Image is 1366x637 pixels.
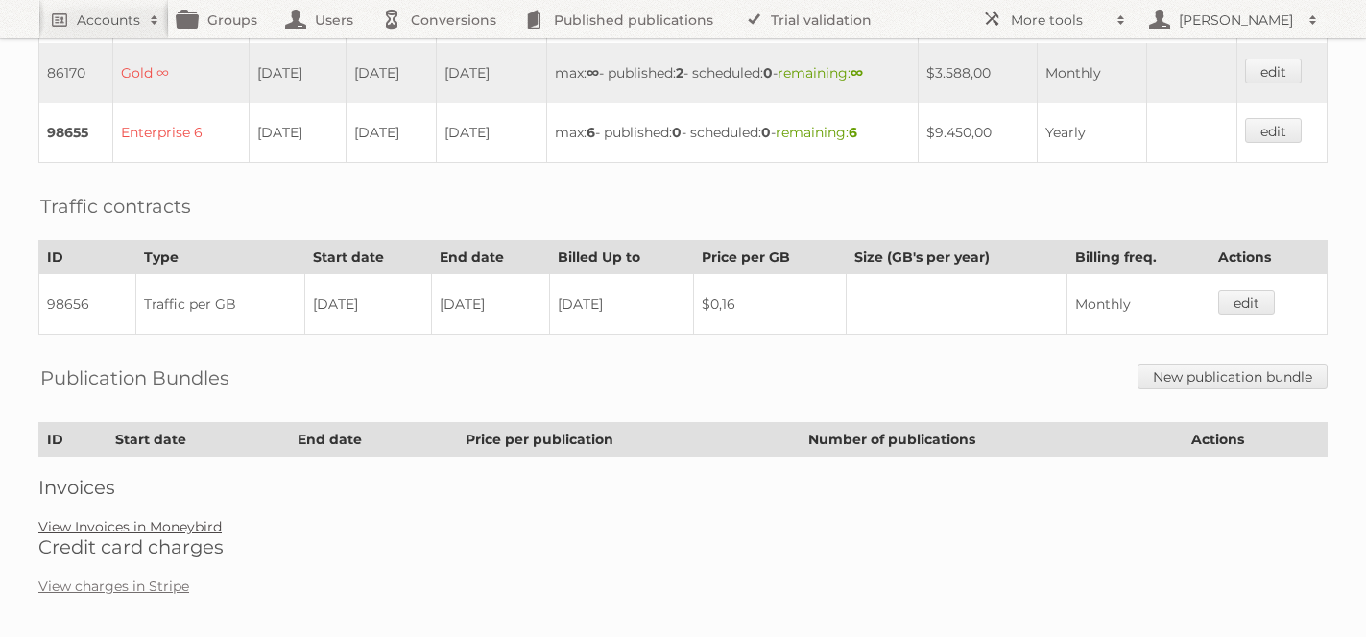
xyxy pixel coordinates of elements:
[135,274,304,335] td: Traffic per GB
[135,241,304,274] th: Type
[107,423,289,457] th: Start date
[549,241,693,274] th: Billed Up to
[436,43,546,103] td: [DATE]
[39,274,136,335] td: 98656
[587,124,595,141] strong: 6
[250,43,347,103] td: [DATE]
[250,103,347,163] td: [DATE]
[1183,423,1327,457] th: Actions
[1245,59,1302,83] a: edit
[77,11,140,30] h2: Accounts
[693,274,846,335] td: $0,16
[436,103,546,163] td: [DATE]
[1210,241,1327,274] th: Actions
[801,423,1184,457] th: Number of publications
[1038,43,1147,103] td: Monthly
[39,241,136,274] th: ID
[112,103,249,163] td: Enterprise 6
[38,535,1328,558] h2: Credit card charges
[38,578,189,595] a: View charges in Stripe
[778,64,863,82] span: remaining:
[39,43,113,103] td: 86170
[1011,11,1107,30] h2: More tools
[458,423,801,457] th: Price per publication
[112,43,249,103] td: Gold ∞
[693,241,846,274] th: Price per GB
[432,241,549,274] th: End date
[763,64,773,82] strong: 0
[1138,364,1328,389] a: New publication bundle
[1245,118,1302,143] a: edit
[546,43,918,103] td: max: - published: - scheduled: -
[851,64,863,82] strong: ∞
[304,241,432,274] th: Start date
[39,103,113,163] td: 98655
[676,64,683,82] strong: 2
[289,423,457,457] th: End date
[347,103,436,163] td: [DATE]
[846,241,1066,274] th: Size (GB's per year)
[1038,103,1147,163] td: Yearly
[849,124,857,141] strong: 6
[918,43,1038,103] td: $3.588,00
[304,274,432,335] td: [DATE]
[40,192,191,221] h2: Traffic contracts
[1066,274,1210,335] td: Monthly
[432,274,549,335] td: [DATE]
[347,43,436,103] td: [DATE]
[776,124,857,141] span: remaining:
[546,103,918,163] td: max: - published: - scheduled: -
[1066,241,1210,274] th: Billing freq.
[38,518,222,535] a: View Invoices in Moneybird
[1174,11,1299,30] h2: [PERSON_NAME]
[1218,290,1275,315] a: edit
[761,124,771,141] strong: 0
[672,124,682,141] strong: 0
[918,103,1038,163] td: $9.450,00
[40,364,229,392] h2: Publication Bundles
[587,64,599,82] strong: ∞
[549,274,693,335] td: [DATE]
[38,476,1328,499] h2: Invoices
[39,423,108,457] th: ID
